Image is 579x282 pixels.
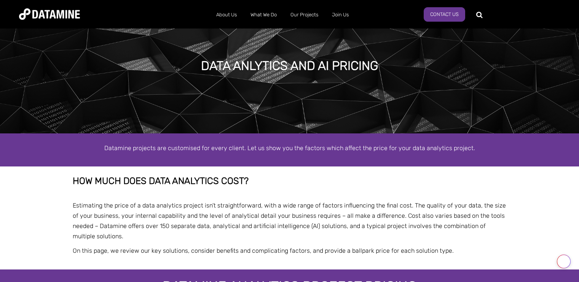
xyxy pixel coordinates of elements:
[209,5,244,25] a: About Us
[424,7,465,22] a: Contact Us
[325,5,356,25] a: Join Us
[19,8,80,20] img: Datamine
[284,5,325,25] a: Our Projects
[73,202,506,240] span: Estimating the price of a data analytics project isn’t straightforward, with a wide range of fact...
[201,57,378,74] h1: Data anlytics and AI pricing
[73,143,507,153] p: Datamine projects are customised for every client. Let us show you the factors which affect the p...
[244,5,284,25] a: What We Do
[73,247,454,254] span: On this page, we review our key solutions, consider benefits and complicating factors, and provid...
[73,176,249,186] span: How much does data analytics cost?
